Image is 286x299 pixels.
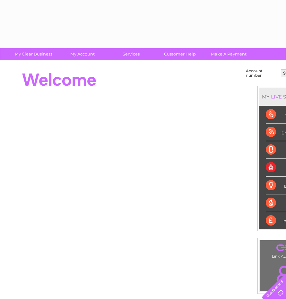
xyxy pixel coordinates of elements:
[7,48,60,60] a: My Clear Business
[270,94,283,100] div: LIVE
[105,48,158,60] a: Services
[244,67,279,79] td: Account number
[56,48,109,60] a: My Account
[153,48,206,60] a: Customer Help
[202,48,255,60] a: Make A Payment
